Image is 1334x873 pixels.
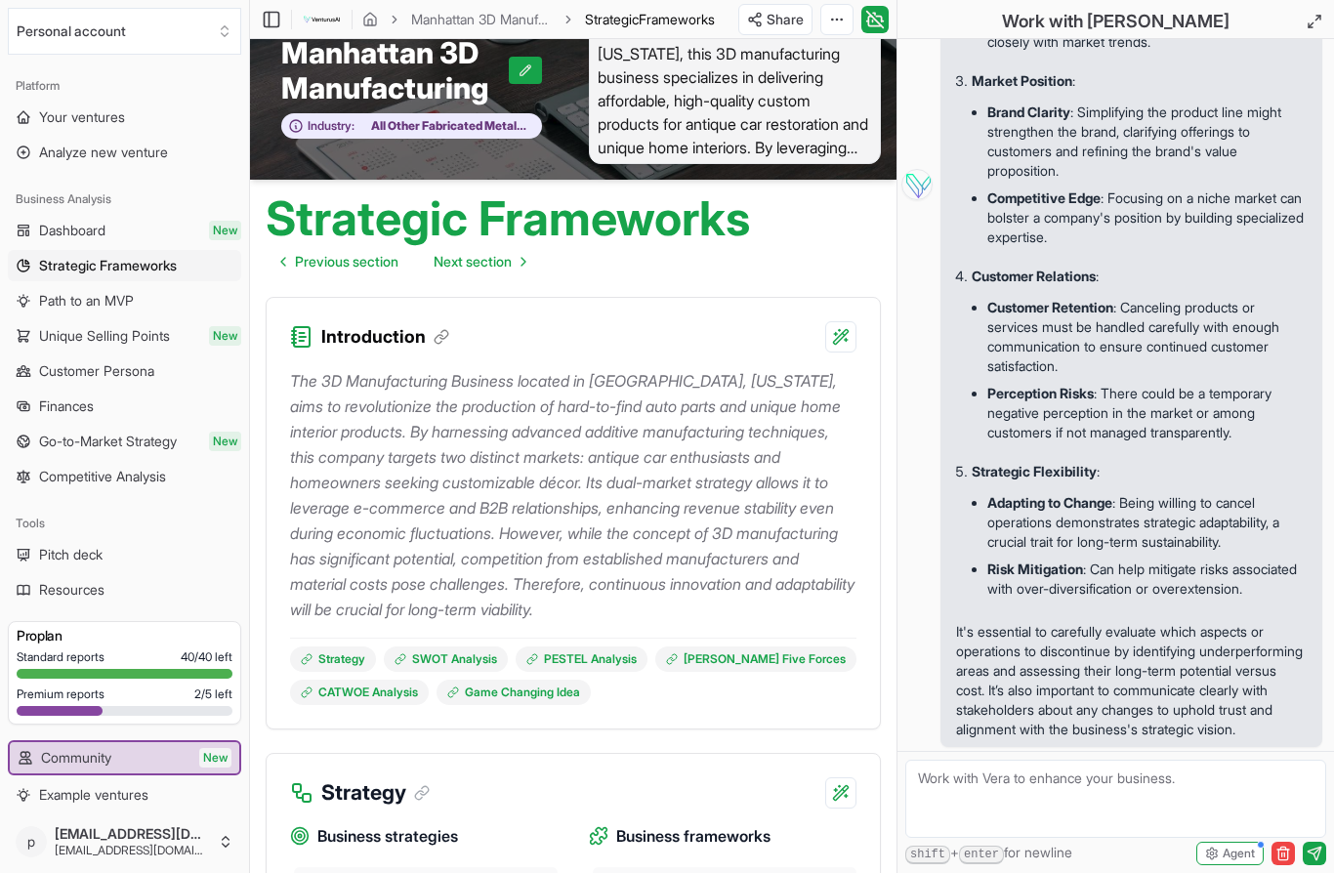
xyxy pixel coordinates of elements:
[39,361,154,381] span: Customer Persona
[972,462,1307,481] p: :
[384,646,508,672] a: SWOT Analysis
[1196,842,1264,865] button: Agent
[972,463,1097,479] strong: Strategic Flexibility
[39,256,177,275] span: Strategic Frameworks
[39,107,125,127] span: Your ventures
[655,646,856,672] a: [PERSON_NAME] Five Forces
[905,846,950,864] kbd: shift
[972,71,1307,91] p: :
[987,561,1083,577] strong: Risk Mitigation
[16,826,47,857] span: p
[987,556,1307,603] li: : Can help mitigate risks associated with over-diversification or overextension.
[418,242,541,281] a: Go to next page
[437,680,591,705] a: Game Changing Idea
[639,11,715,27] span: Frameworks
[738,4,813,35] button: Share
[987,294,1307,380] li: : Canceling products or services must be handled carefully with enough communication to ensure co...
[959,846,1004,864] kbd: enter
[411,10,552,29] a: Manhattan 3D Manufacturing
[39,143,168,162] span: Analyze new venture
[8,818,241,865] button: p[EMAIL_ADDRESS][DOMAIN_NAME][EMAIL_ADDRESS][DOMAIN_NAME]
[209,326,241,346] span: New
[987,494,1112,511] strong: Adapting to Change
[8,426,241,457] a: Go-to-Market StrategyNew
[8,102,241,133] a: Your ventures
[55,843,210,858] span: [EMAIL_ADDRESS][DOMAIN_NAME]
[8,137,241,168] a: Analyze new venture
[8,285,241,316] a: Path to an MVP
[39,467,166,486] span: Competitive Analysis
[39,291,134,311] span: Path to an MVP
[17,626,232,645] h3: Pro plan
[987,185,1307,251] li: : Focusing on a niche market can bolster a company's position by building specialized expertise.
[434,252,512,271] span: Next section
[209,432,241,451] span: New
[972,72,1072,89] strong: Market Position
[616,824,771,849] span: Business frameworks
[8,250,241,281] a: Strategic Frameworks
[972,267,1307,286] p: :
[589,14,881,164] span: Based in [GEOGRAPHIC_DATA], [US_STATE], this 3D manufacturing business specializes in delivering ...
[295,252,398,271] span: Previous section
[290,368,856,622] p: The 3D Manufacturing Business located in [GEOGRAPHIC_DATA], [US_STATE], aims to revolutionize the...
[39,785,148,805] span: Example ventures
[17,649,104,665] span: Standard reports
[321,777,430,809] h3: Strategy
[281,113,542,140] button: Industry:All Other Fabricated Metal Product Manufacturing
[8,355,241,387] a: Customer Persona
[1223,846,1255,861] span: Agent
[956,622,1307,739] p: It's essential to carefully evaluate which aspects or operations to discontinue by identifying un...
[987,380,1307,446] li: : There could be a temporary negative perception in the market or among customers if not managed ...
[8,539,241,570] a: Pitch deck
[39,326,170,346] span: Unique Selling Points
[8,215,241,246] a: DashboardNew
[266,195,750,242] h1: Strategic Frameworks
[767,10,804,29] span: Share
[281,35,509,105] span: Manhattan 3D Manufacturing
[8,184,241,215] div: Business Analysis
[41,748,111,768] span: Community
[987,104,1070,120] strong: Brand Clarity
[354,118,531,134] span: All Other Fabricated Metal Product Manufacturing
[987,99,1307,185] li: : Simplifying the product line might strengthen the brand, clarifying offerings to customers and ...
[302,8,342,31] img: logo
[585,10,715,29] span: StrategicFrameworks
[181,649,232,665] span: 40 / 40 left
[8,779,241,811] a: Example ventures
[17,686,104,702] span: Premium reports
[8,574,241,605] a: Resources
[987,299,1113,315] strong: Customer Retention
[209,221,241,240] span: New
[1002,8,1230,35] h2: Work with [PERSON_NAME]
[39,432,177,451] span: Go-to-Market Strategy
[8,320,241,352] a: Unique Selling PointsNew
[987,489,1307,556] li: : Being willing to cancel operations demonstrates strategic adaptability, a crucial trait for lon...
[987,385,1094,401] strong: Perception Risks
[8,508,241,539] div: Tools
[905,843,1072,864] span: + for newline
[266,242,541,281] nav: pagination
[194,686,232,702] span: 2 / 5 left
[290,646,376,672] a: Strategy
[8,70,241,102] div: Platform
[321,323,449,351] h3: Introduction
[901,169,933,200] img: Vera
[987,189,1101,206] strong: Competitive Edge
[266,242,414,281] a: Go to previous page
[39,580,104,600] span: Resources
[39,221,105,240] span: Dashboard
[317,824,458,849] span: Business strategies
[516,646,647,672] a: PESTEL Analysis
[8,461,241,492] a: Competitive Analysis
[39,396,94,416] span: Finances
[8,391,241,422] a: Finances
[362,10,715,29] nav: breadcrumb
[199,748,231,768] span: New
[308,118,354,134] span: Industry:
[972,268,1096,284] strong: Customer Relations
[290,680,429,705] a: CATWOE Analysis
[8,8,241,55] button: Select an organization
[39,545,103,564] span: Pitch deck
[55,825,210,843] span: [EMAIL_ADDRESS][DOMAIN_NAME]
[10,742,239,773] a: CommunityNew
